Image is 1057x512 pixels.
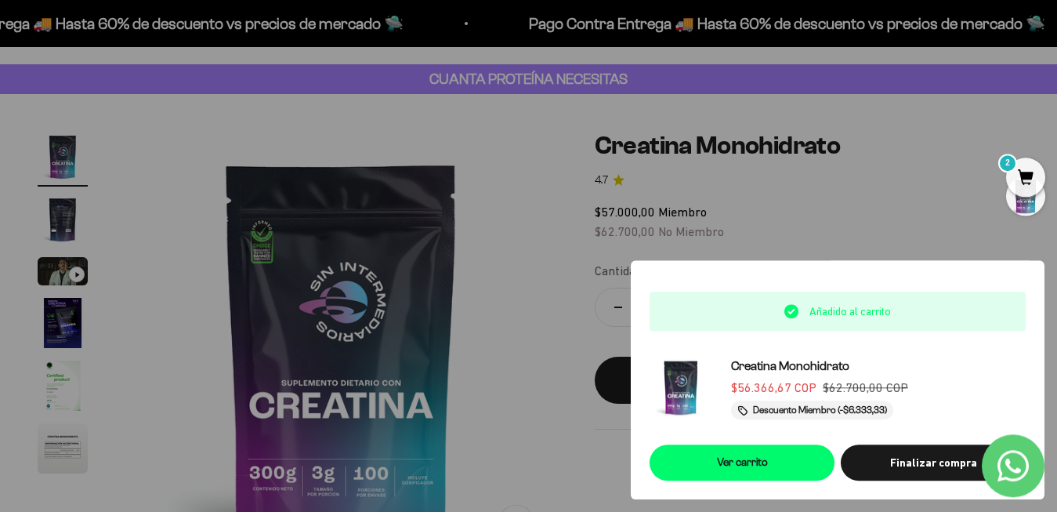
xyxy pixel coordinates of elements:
[595,172,1019,189] a: 4.74.7 de 5.0 estrellas
[595,172,608,189] span: 4.7
[38,257,88,290] button: Ir al artículo 3
[38,132,88,182] img: Creatina Monohidrato
[595,289,641,326] button: Reducir cantidad
[998,154,1017,172] mark: 2
[253,296,324,323] button: EnviarCerrar
[658,205,707,219] span: Miembro
[595,205,655,219] span: $57.000,00
[53,260,322,287] input: Otra (por favor especifica)
[38,423,88,478] button: Ir al artículo 6
[595,224,655,238] span: $62.700,00
[595,357,1019,404] button: Añadir al carrito
[595,261,644,281] label: Cantidad:
[20,130,324,158] div: El precio (con/sin membresía) es alto
[20,98,324,126] div: No entendí el modelo de membresía
[20,227,324,256] div: Problemas técnicos/pago
[660,289,705,326] button: Aumentar cantidad
[626,370,988,390] div: Añadir al carrito
[38,194,88,249] button: Ir al artículo 2
[20,195,324,223] div: Buscaba un producto agotado
[1006,170,1045,187] a: 2
[658,224,724,238] span: No Miembro
[20,26,324,84] p: ¿Cuál de estas razones fue la principal por la que no completaste tu compra de suplementos hoy?
[595,132,1019,159] h1: Creatina Monohidrato
[38,423,88,474] img: Creatina Monohidrato
[38,194,88,245] img: Creatina Monohidrato
[38,298,88,353] button: Ir al artículo 4
[38,298,88,348] img: Creatina Monohidrato
[527,11,1043,36] p: Pago Contra Entrega 🚚 Hasta 60% de descuento vs precios de mercado 🛸
[38,361,88,416] button: Ir al artículo 5
[38,361,88,411] img: Creatina Monohidrato
[38,132,88,187] button: Ir al artículo 1
[429,71,628,87] strong: CUANTA PROTEÍNA NECESITAS
[255,296,322,323] span: Enviar
[20,162,324,191] div: Dudas sobre la calidad/origen del suplemento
